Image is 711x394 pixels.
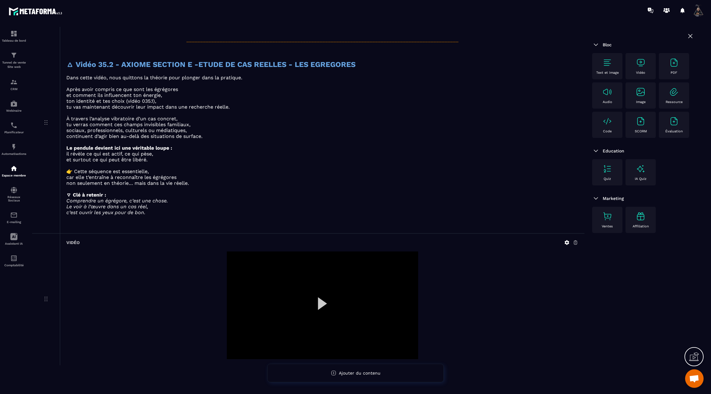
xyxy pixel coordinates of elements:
[596,71,619,75] p: Text et image
[66,92,162,98] span: et comment ils influencent ton énergie,
[2,74,26,95] a: formationformationCRM
[2,25,26,47] a: formationformationTableau de bord
[10,255,18,262] img: accountant
[2,228,26,250] a: Assistant IA
[2,109,26,112] p: Webinaire
[635,129,647,133] p: SCORM
[10,186,18,194] img: social-network
[66,174,177,180] span: car elle t’entraîne à reconnaître les égrégores
[2,139,26,160] a: automationsautomationsAutomatisations
[636,116,646,126] img: text-image no-wra
[9,6,64,17] img: logo
[186,37,459,43] span: __________________________________________________________________________________________________
[66,98,156,104] span: ton identité et tes choix (vidéo 035.1),
[602,211,612,221] img: text-image no-wra
[603,129,612,133] p: Code
[2,207,26,228] a: emailemailE-mailing
[671,71,677,75] p: PDF
[2,220,26,224] p: E-mailing
[2,195,26,202] p: Réseaux Sociaux
[2,160,26,182] a: automationsautomationsEspace membre
[66,145,172,151] strong: Le pendule devient ici une véritable loupe :
[2,182,26,207] a: social-networksocial-networkRéseaux Sociaux
[66,133,202,139] span: continuent d’agir bien au-delà des situations de surface.
[66,168,149,174] span: 👉 Cette séquence est essentielle,
[66,198,168,204] em: Comprendre un égrégore, c’est une chose.
[10,100,18,107] img: automations
[2,117,26,139] a: schedulerschedulerPlanificateur
[2,152,26,156] p: Automatisations
[592,195,600,202] img: arrow-down
[636,87,646,97] img: text-image no-wra
[66,240,80,245] h6: Vidéo
[602,58,612,68] img: text-image no-wra
[2,47,26,74] a: formationformationTunnel de vente Site web
[2,60,26,69] p: Tunnel de vente Site web
[669,116,679,126] img: text-image no-wra
[66,151,153,157] span: il révèle ce qui est actif, ce qui pèse,
[66,75,242,81] span: Dans cette vidéo, nous quittons la théorie pour plonger dans la pratique.
[636,100,646,104] p: Image
[636,71,645,75] p: Vidéo
[603,196,624,201] span: Marketing
[665,129,683,133] p: Évaluation
[603,42,612,47] span: Bloc
[666,100,683,104] p: Ressource
[66,209,145,215] em: c’est ouvrir les yeux pour de bon.
[2,263,26,267] p: Comptabilité
[10,211,18,219] img: email
[592,41,600,48] img: arrow-down
[10,78,18,86] img: formation
[66,86,178,92] span: Après avoir compris ce que sont les égrégores
[10,30,18,37] img: formation
[10,122,18,129] img: scheduler
[66,192,106,198] strong: 🜄 Clé à retenir :
[66,104,230,110] span: tu vas maintenant découvrir leur impact dans une recherche réelle.
[2,250,26,272] a: accountantaccountantComptabilité
[2,95,26,117] a: automationsautomationsWebinaire
[636,58,646,68] img: text-image no-wra
[603,148,624,153] span: Education
[66,122,190,127] span: tu verras comment ces champs invisibles familiaux,
[66,127,187,133] span: sociaux, professionnels, culturels ou médiatiques,
[339,371,380,375] span: Ajouter du contenu
[636,211,646,221] img: text-image
[2,174,26,177] p: Espace membre
[66,180,189,186] span: non seulement en théorie… mais dans la vie réelle.
[669,58,679,68] img: text-image no-wra
[635,177,647,181] p: IA Quiz
[2,242,26,245] p: Assistant IA
[2,87,26,91] p: CRM
[669,87,679,97] img: text-image no-wra
[66,60,355,69] strong: 🜂 Vidéo 35.2 - AXIOME SECTION E -ETUDE DE CAS REELLES - LES EGREGORES
[592,147,600,155] img: arrow-down
[2,131,26,134] p: Planificateur
[10,143,18,151] img: automations
[10,52,18,59] img: formation
[66,157,148,163] span: et surtout ce qui peut être libéré.
[66,116,177,122] span: À travers l’analyse vibratoire d’un cas concret,
[636,164,646,174] img: text-image
[685,369,704,388] div: Ouvrir le chat
[633,224,649,228] p: Affiliation
[2,39,26,42] p: Tableau de bord
[66,204,148,209] em: Le voir à l’œuvre dans un cas réel,
[602,87,612,97] img: text-image no-wra
[602,116,612,126] img: text-image no-wra
[10,165,18,172] img: automations
[602,164,612,174] img: text-image no-wra
[604,177,611,181] p: Quiz
[602,224,613,228] p: Ventes
[603,100,612,104] p: Audio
